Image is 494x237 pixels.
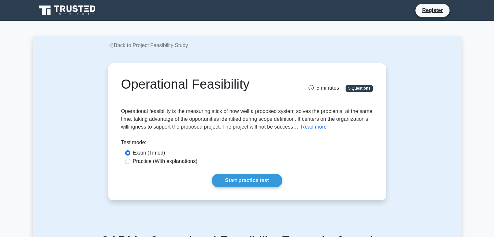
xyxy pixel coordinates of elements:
[121,139,373,149] div: Test mode:
[212,174,282,187] a: Start practice test
[108,43,188,48] a: Back to Project Feasibility Study
[346,85,373,92] span: 5 Questions
[418,6,447,14] a: Register
[301,123,327,131] button: Read more
[133,157,197,165] label: Practice (With explanations)
[309,85,339,91] span: 5 minutes
[133,149,165,157] label: Exam (Timed)
[121,108,373,130] span: Operational feasibility is the measuring stick of how well a proposed system solves the problems,...
[121,76,286,92] h1: Operational Feasibility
